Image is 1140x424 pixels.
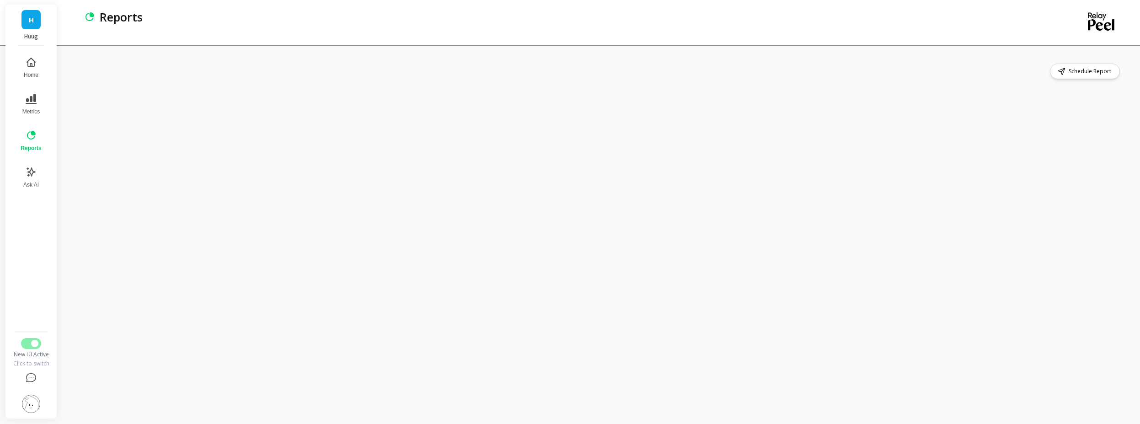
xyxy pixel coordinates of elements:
span: H [29,15,34,25]
span: Metrics [22,108,40,115]
button: Switch to Legacy UI [21,338,41,349]
button: Home [15,51,47,84]
button: Metrics [15,88,47,121]
button: Ask AI [15,161,47,194]
p: Huug [15,33,48,40]
span: Reports [21,145,41,152]
div: New UI Active [11,351,50,358]
button: Settings [11,389,50,419]
iframe: Omni Embed [77,86,1122,406]
span: Schedule Report [1069,67,1114,76]
button: Schedule Report [1050,64,1120,79]
button: Help [11,367,50,389]
button: Reports [15,124,47,157]
p: Reports [100,9,143,25]
img: profile picture [22,395,40,413]
span: Home [24,71,38,79]
span: Ask AI [23,181,39,188]
div: Click to switch [11,360,50,367]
